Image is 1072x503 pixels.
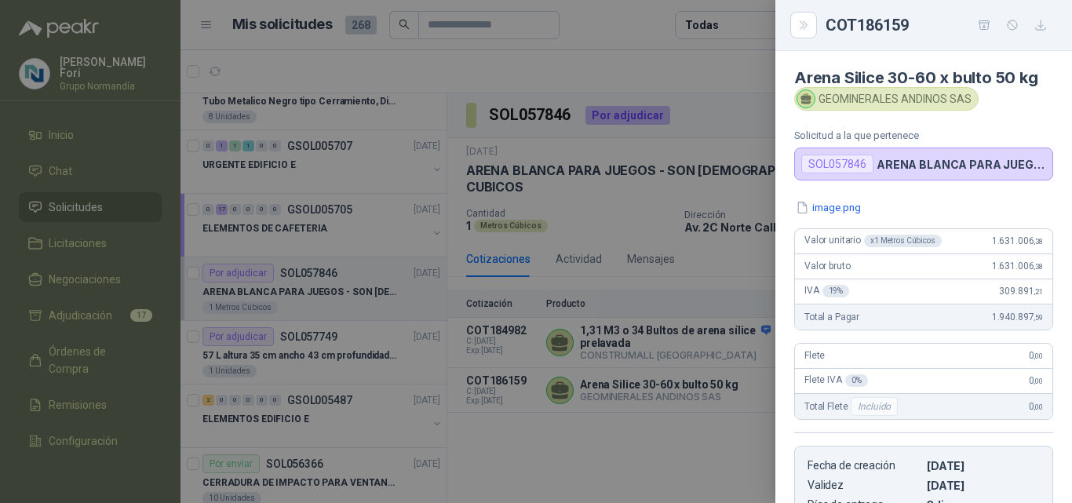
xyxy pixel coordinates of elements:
span: ,00 [1034,403,1043,411]
span: Valor bruto [804,261,850,272]
p: Validez [808,479,921,492]
span: 0 [1029,350,1043,361]
span: Total a Pagar [804,312,859,323]
span: 1.631.006 [992,235,1043,246]
div: 19 % [822,285,850,297]
p: [DATE] [927,459,1040,472]
span: Flete [804,350,825,361]
button: Close [794,16,813,35]
div: x 1 Metros Cúbicos [864,235,942,247]
span: Flete IVA [804,374,868,387]
div: SOL057846 [801,155,873,173]
p: Fecha de creación [808,459,921,472]
p: [DATE] [927,479,1040,492]
span: ,00 [1034,377,1043,385]
span: Total Flete [804,397,901,416]
span: ,21 [1034,287,1043,296]
span: ,38 [1034,237,1043,246]
div: COT186159 [826,13,1053,38]
span: 1.940.897 [992,312,1043,323]
span: IVA [804,285,849,297]
span: Valor unitario [804,235,942,247]
h4: Arena Silice 30-60 x bulto 50 kg [794,68,1053,87]
span: ,59 [1034,313,1043,322]
p: Solicitud a la que pertenece [794,129,1053,141]
div: 0 % [845,374,868,387]
p: ARENA BLANCA PARA JUEGOS - SON [DEMOGRAPHIC_DATA].31 METROS CUBICOS [877,158,1046,171]
div: GEOMINERALES ANDINOS SAS [794,87,979,111]
span: 0 [1029,401,1043,412]
span: 0 [1029,375,1043,386]
span: 1.631.006 [992,261,1043,272]
button: image.png [794,199,862,216]
span: 309.891 [999,286,1043,297]
div: Incluido [851,397,898,416]
span: ,38 [1034,262,1043,271]
span: ,00 [1034,352,1043,360]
